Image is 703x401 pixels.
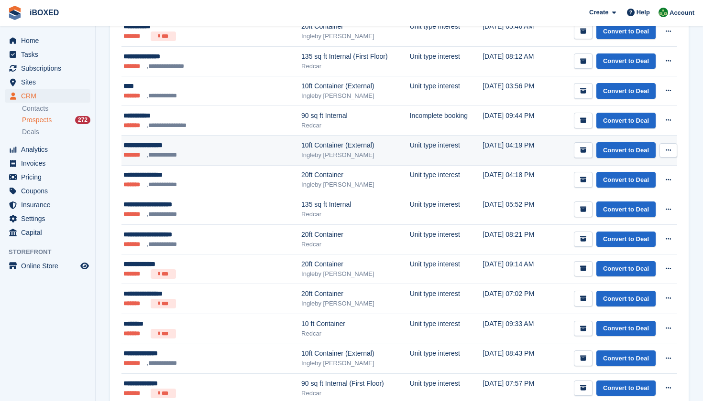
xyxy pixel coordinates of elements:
[410,106,483,136] td: Incomplete booking
[301,240,410,249] div: Redcar
[21,89,78,103] span: CRM
[410,165,483,195] td: Unit type interest
[79,260,90,272] a: Preview store
[301,140,410,150] div: 10ft Container (External)
[301,319,410,329] div: 10 ft Container
[301,62,410,71] div: Redcar
[483,314,547,344] td: [DATE] 09:33 AM
[596,23,656,39] a: Convert to Deal
[670,8,694,18] span: Account
[21,259,78,273] span: Online Store
[5,170,90,184] a: menu
[596,261,656,277] a: Convert to Deal
[596,53,656,69] a: Convert to Deal
[22,116,52,125] span: Prospects
[22,127,39,137] span: Deals
[301,111,410,121] div: 90 sq ft Internal
[5,48,90,61] a: menu
[596,350,656,366] a: Convert to Deal
[483,195,547,224] td: [DATE] 05:52 PM
[483,136,547,165] td: [DATE] 04:19 PM
[75,116,90,124] div: 272
[596,201,656,217] a: Convert to Deal
[483,254,547,284] td: [DATE] 09:14 AM
[637,8,650,17] span: Help
[301,32,410,41] div: Ingleby [PERSON_NAME]
[596,113,656,128] a: Convert to Deal
[5,212,90,225] a: menu
[301,121,410,130] div: Redcar
[21,226,78,239] span: Capital
[596,380,656,396] a: Convert to Deal
[410,136,483,165] td: Unit type interest
[21,170,78,184] span: Pricing
[410,254,483,284] td: Unit type interest
[21,143,78,156] span: Analytics
[410,47,483,76] td: Unit type interest
[301,150,410,160] div: Ingleby [PERSON_NAME]
[301,210,410,219] div: Redcar
[410,76,483,106] td: Unit type interest
[5,75,90,89] a: menu
[410,284,483,314] td: Unit type interest
[301,91,410,101] div: Ingleby [PERSON_NAME]
[301,289,410,299] div: 20ft Container
[21,157,78,170] span: Invoices
[596,83,656,99] a: Convert to Deal
[483,284,547,314] td: [DATE] 07:02 PM
[301,259,410,269] div: 20ft Container
[21,184,78,198] span: Coupons
[22,127,90,137] a: Deals
[5,143,90,156] a: menu
[301,52,410,62] div: 135 sq ft Internal (First Floor)
[5,226,90,239] a: menu
[589,8,608,17] span: Create
[483,47,547,76] td: [DATE] 08:12 AM
[596,172,656,188] a: Convert to Deal
[21,75,78,89] span: Sites
[596,142,656,158] a: Convert to Deal
[301,329,410,338] div: Redcar
[301,180,410,190] div: Ingleby [PERSON_NAME]
[21,34,78,47] span: Home
[410,195,483,224] td: Unit type interest
[410,344,483,373] td: Unit type interest
[5,259,90,273] a: menu
[410,224,483,254] td: Unit type interest
[483,106,547,136] td: [DATE] 09:44 PM
[301,359,410,368] div: Ingleby [PERSON_NAME]
[483,165,547,195] td: [DATE] 04:18 PM
[21,48,78,61] span: Tasks
[596,291,656,306] a: Convert to Deal
[301,200,410,210] div: 135 sq ft Internal
[301,389,410,398] div: Redcar
[9,247,95,257] span: Storefront
[596,321,656,337] a: Convert to Deal
[301,269,410,279] div: Ingleby [PERSON_NAME]
[5,184,90,198] a: menu
[483,224,547,254] td: [DATE] 08:21 PM
[596,232,656,247] a: Convert to Deal
[21,62,78,75] span: Subscriptions
[483,76,547,106] td: [DATE] 03:56 PM
[659,8,668,17] img: Amanda Forder
[301,379,410,389] div: 90 sq ft Internal (First Floor)
[5,62,90,75] a: menu
[301,348,410,359] div: 10ft Container (External)
[5,157,90,170] a: menu
[5,89,90,103] a: menu
[8,6,22,20] img: stora-icon-8386f47178a22dfd0bd8f6a31ec36ba5ce8667c1dd55bd0f319d3a0aa187defe.svg
[483,344,547,373] td: [DATE] 08:43 PM
[22,115,90,125] a: Prospects 272
[301,170,410,180] div: 20ft Container
[410,17,483,47] td: Unit type interest
[301,299,410,308] div: Ingleby [PERSON_NAME]
[301,21,410,32] div: 20ft Container
[301,230,410,240] div: 20ft Container
[410,314,483,344] td: Unit type interest
[483,17,547,47] td: [DATE] 05:46 AM
[21,212,78,225] span: Settings
[26,5,63,21] a: iBOXED
[22,104,90,113] a: Contacts
[301,81,410,91] div: 10ft Container (External)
